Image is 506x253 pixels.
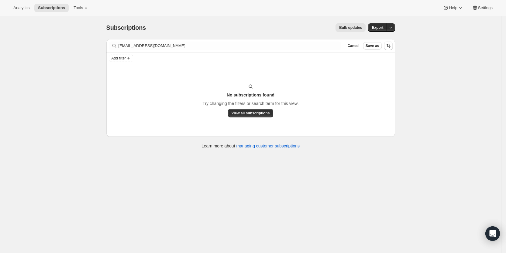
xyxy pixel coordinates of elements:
span: Export [372,25,383,30]
input: Filter subscribers [119,42,342,50]
span: Bulk updates [339,25,362,30]
span: Tools [74,5,83,10]
button: View all subscriptions [228,109,274,117]
span: Add filter [112,56,126,61]
span: Subscriptions [38,5,65,10]
button: Sort the results [384,42,393,50]
p: Learn more about [201,143,300,149]
button: Tools [70,4,93,12]
button: Help [439,4,467,12]
span: Settings [478,5,493,10]
button: Cancel [345,42,362,49]
button: Settings [468,4,496,12]
button: Subscriptions [34,4,69,12]
span: Help [449,5,457,10]
span: Cancel [347,43,359,48]
button: Add filter [109,55,133,62]
button: Export [368,23,387,32]
span: Save as [366,43,379,48]
button: Analytics [10,4,33,12]
span: Subscriptions [106,24,146,31]
button: Save as [363,42,382,49]
span: View all subscriptions [232,111,270,116]
div: Open Intercom Messenger [485,226,500,241]
button: Bulk updates [336,23,366,32]
span: Analytics [13,5,29,10]
p: Try changing the filters or search term for this view. [202,100,298,106]
h3: No subscriptions found [227,92,274,98]
a: managing customer subscriptions [236,143,300,148]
